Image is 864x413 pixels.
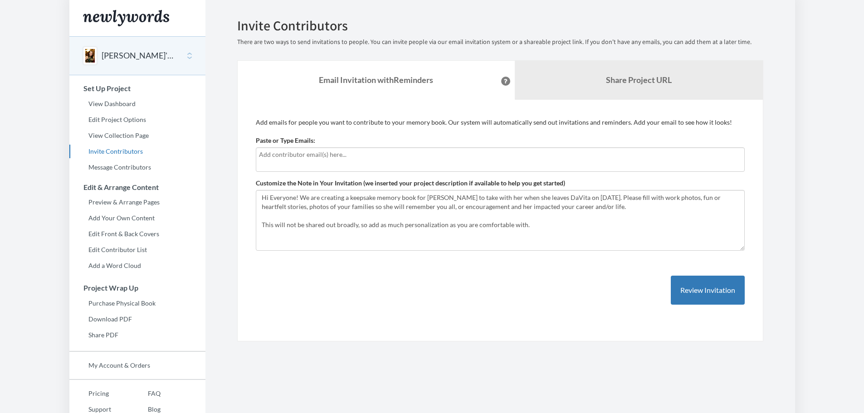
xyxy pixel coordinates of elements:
[256,190,745,251] textarea: Hi Everyone! We are creating a keepsake memory book for [PERSON_NAME] to take with her when she l...
[69,129,205,142] a: View Collection Page
[69,259,205,272] a: Add a Word Cloud
[237,18,763,33] h2: Invite Contributors
[70,84,205,92] h3: Set Up Project
[69,195,205,209] a: Preview & Arrange Pages
[129,387,161,400] a: FAQ
[70,183,205,191] h3: Edit & Arrange Content
[237,38,763,47] p: There are two ways to send invitations to people. You can invite people via our email invitation ...
[256,118,745,127] p: Add emails for people you want to contribute to your memory book. Our system will automatically s...
[102,50,175,62] button: [PERSON_NAME]'s Send-Off
[69,113,205,126] a: Edit Project Options
[259,150,742,160] input: Add contributor email(s) here...
[69,160,205,174] a: Message Contributors
[69,227,205,241] a: Edit Front & Back Covers
[319,75,433,85] strong: Email Invitation with Reminders
[671,276,745,305] button: Review Invitation
[69,359,205,372] a: My Account & Orders
[69,328,205,342] a: Share PDF
[69,296,205,310] a: Purchase Physical Book
[83,10,169,26] img: Newlywords logo
[70,284,205,292] h3: Project Wrap Up
[69,145,205,158] a: Invite Contributors
[606,75,672,85] b: Share Project URL
[256,136,315,145] label: Paste or Type Emails:
[256,179,565,188] label: Customize the Note in Your Invitation (we inserted your project description if available to help ...
[69,243,205,257] a: Edit Contributor List
[69,312,205,326] a: Download PDF
[69,387,129,400] a: Pricing
[69,211,205,225] a: Add Your Own Content
[69,97,205,111] a: View Dashboard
